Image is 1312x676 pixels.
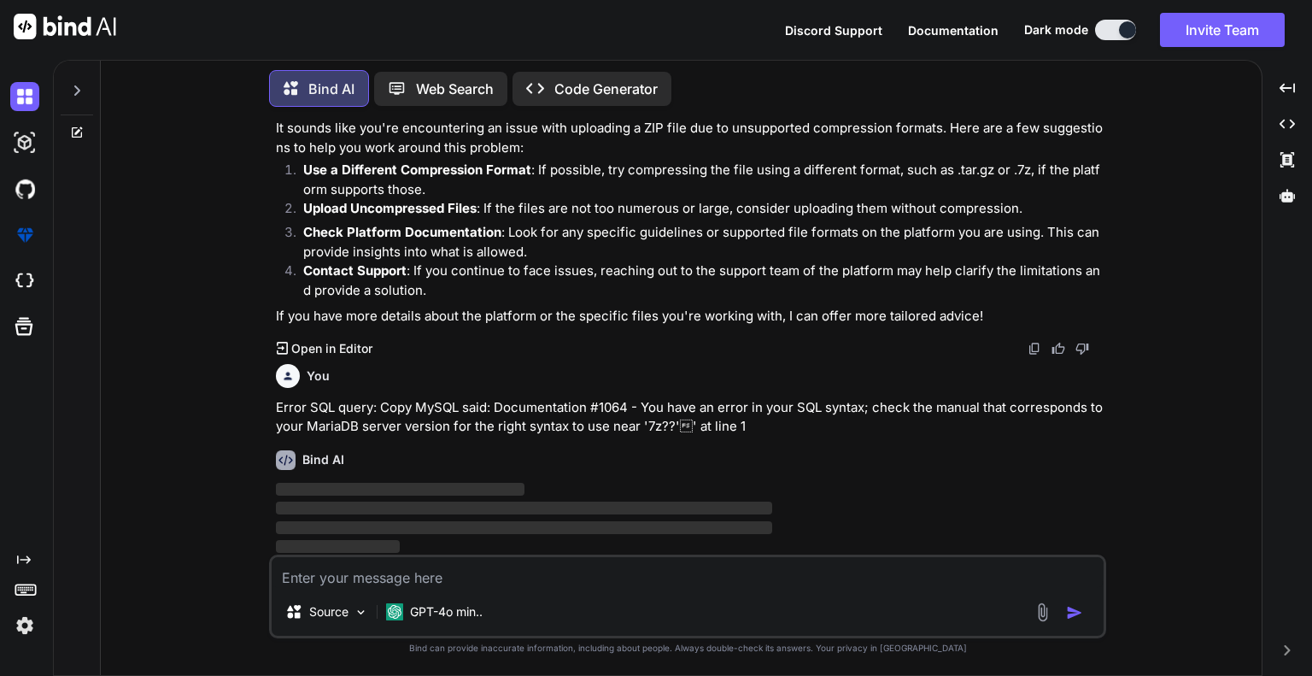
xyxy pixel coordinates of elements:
strong: Contact Support [303,262,407,279]
img: settings [10,611,39,640]
img: premium [10,220,39,250]
img: icon [1066,604,1083,621]
p: If you have more details about the platform or the specific files you're working with, I can offe... [276,307,1103,326]
img: GPT-4o mini [386,603,403,620]
img: attachment [1033,603,1052,622]
img: copy [1028,342,1041,356]
p: : If possible, try compressing the file using a different format, such as .tar.gz or .7z, if the ... [303,161,1103,199]
p: GPT-4o min.. [410,603,483,620]
p: : Look for any specific guidelines or supported file formats on the platform you are using. This ... [303,223,1103,262]
strong: Upload Uncompressed Files [303,200,477,216]
p: Source [309,603,348,620]
p: Open in Editor [291,340,372,357]
span: ‌ [276,502,772,514]
p: Bind AI [308,79,354,99]
button: Documentation [908,21,999,39]
h6: You [307,367,330,385]
img: darkChat [10,82,39,111]
p: It sounds like you're encountering an issue with uploading a ZIP file due to unsupported compress... [276,119,1103,157]
h6: Bind AI [302,451,344,468]
strong: Use a Different Compression Format [303,162,531,178]
img: githubDark [10,174,39,203]
p: : If the files are not too numerous or large, consider uploading them without compression. [303,199,1103,219]
button: Discord Support [785,21,882,39]
img: Pick Models [354,605,368,620]
img: cloudideIcon [10,267,39,296]
img: darkAi-studio [10,128,39,157]
img: like [1051,342,1065,356]
button: Invite Team [1160,13,1285,47]
strong: Check Platform Documentation [303,224,501,240]
span: Discord Support [785,23,882,38]
p: Bind can provide inaccurate information, including about people. Always double-check its answers.... [269,642,1106,655]
img: Bind AI [14,14,116,39]
p: Error SQL query: Copy MySQL said: Documentation #1064 - You have an error in your SQL syntax; che... [276,398,1103,437]
span: Dark mode [1024,21,1088,38]
span: ‌ [276,540,400,553]
p: Web Search [416,79,494,99]
p: : If you continue to face issues, reaching out to the support team of the platform may help clari... [303,262,1103,300]
span: ‌ [276,521,772,534]
span: ‌ [276,483,524,496]
img: dislike [1075,342,1089,356]
p: Code Generator [554,79,658,99]
span: Documentation [908,23,999,38]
